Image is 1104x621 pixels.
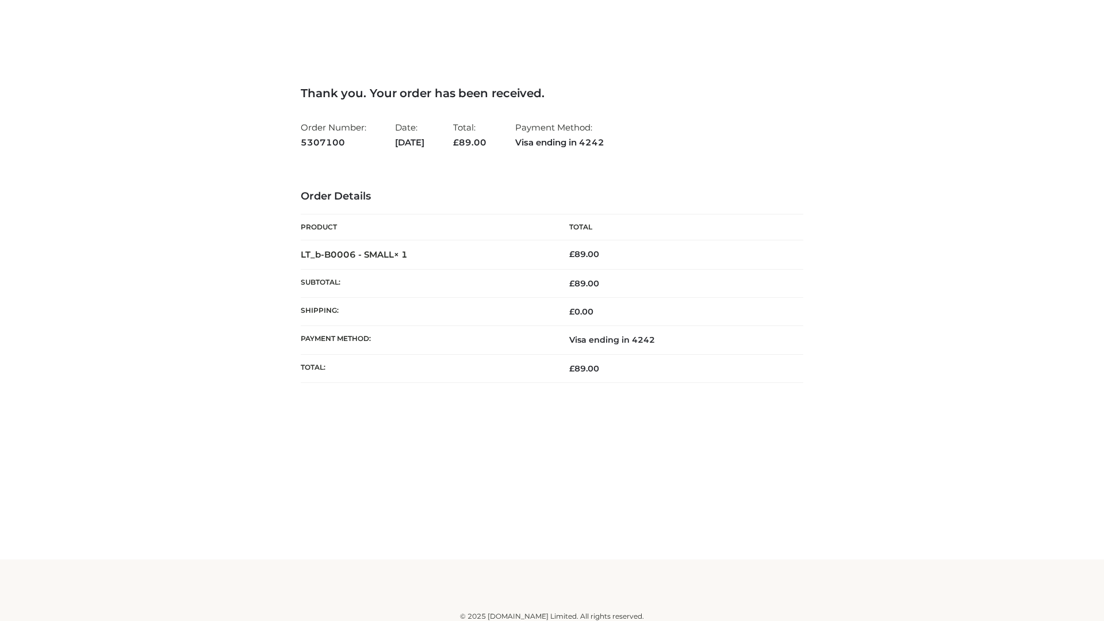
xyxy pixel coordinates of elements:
strong: Visa ending in 4242 [515,135,604,150]
span: £ [569,363,574,374]
span: £ [569,278,574,289]
strong: LT_b-B0006 - SMALL [301,249,408,260]
li: Payment Method: [515,117,604,152]
th: Total [552,214,803,240]
h3: Order Details [301,190,803,203]
strong: [DATE] [395,135,424,150]
span: £ [569,249,574,259]
td: Visa ending in 4242 [552,326,803,354]
li: Date: [395,117,424,152]
th: Payment method: [301,326,552,354]
th: Total: [301,354,552,382]
strong: 5307100 [301,135,366,150]
bdi: 89.00 [569,249,599,259]
span: 89.00 [569,278,599,289]
span: £ [453,137,459,148]
span: 89.00 [569,363,599,374]
span: £ [569,306,574,317]
strong: × 1 [394,249,408,260]
bdi: 0.00 [569,306,593,317]
h3: Thank you. Your order has been received. [301,86,803,100]
span: 89.00 [453,137,486,148]
th: Product [301,214,552,240]
li: Order Number: [301,117,366,152]
th: Subtotal: [301,269,552,297]
th: Shipping: [301,298,552,326]
li: Total: [453,117,486,152]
